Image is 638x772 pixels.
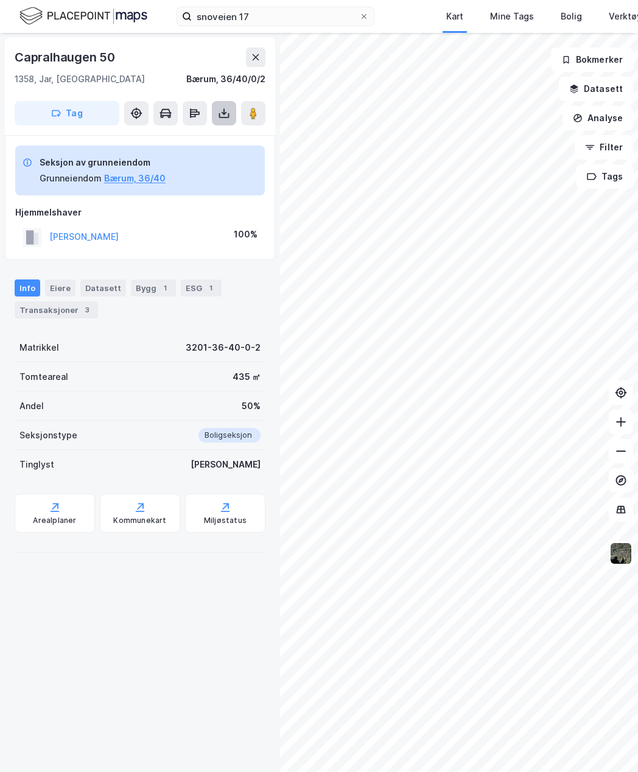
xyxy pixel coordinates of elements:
div: Matrikkel [19,340,59,355]
div: Capralhaugen 50 [15,47,117,67]
div: [PERSON_NAME] [191,457,261,472]
button: Tag [15,101,119,125]
div: 1358, Jar, [GEOGRAPHIC_DATA] [15,72,145,86]
div: Info [15,279,40,297]
button: Datasett [559,77,633,101]
div: Kommunekart [113,516,166,525]
div: Bygg [131,279,176,297]
div: 3 [81,304,93,316]
button: Tags [577,164,633,189]
div: ESG [181,279,222,297]
div: Seksjonstype [19,428,77,443]
div: Eiere [45,279,75,297]
div: Datasett [80,279,126,297]
div: 50% [242,399,261,413]
button: Filter [575,135,633,160]
button: Bokmerker [551,47,633,72]
div: Transaksjoner [15,301,98,318]
div: Miljøstatus [204,516,247,525]
div: Andel [19,399,44,413]
div: Tomteareal [19,370,68,384]
button: Bærum, 36/40 [104,171,166,186]
iframe: Chat Widget [577,714,638,772]
div: Seksjon av grunneiendom [40,155,166,170]
input: Søk på adresse, matrikkel, gårdeiere, leietakere eller personer [192,7,359,26]
div: 435 ㎡ [233,370,261,384]
div: 1 [159,282,171,294]
button: Analyse [563,106,633,130]
div: Mine Tags [490,9,534,24]
div: 100% [234,227,258,242]
div: Grunneiendom [40,171,102,186]
div: Bærum, 36/40/0/2 [186,72,265,86]
div: Arealplaner [33,516,76,525]
img: 9k= [609,542,633,565]
div: Bolig [561,9,582,24]
div: 1 [205,282,217,294]
div: Hjemmelshaver [15,205,265,220]
div: Tinglyst [19,457,54,472]
div: Kontrollprogram for chat [577,714,638,772]
div: Kart [446,9,463,24]
div: 3201-36-40-0-2 [186,340,261,355]
img: logo.f888ab2527a4732fd821a326f86c7f29.svg [19,5,147,27]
